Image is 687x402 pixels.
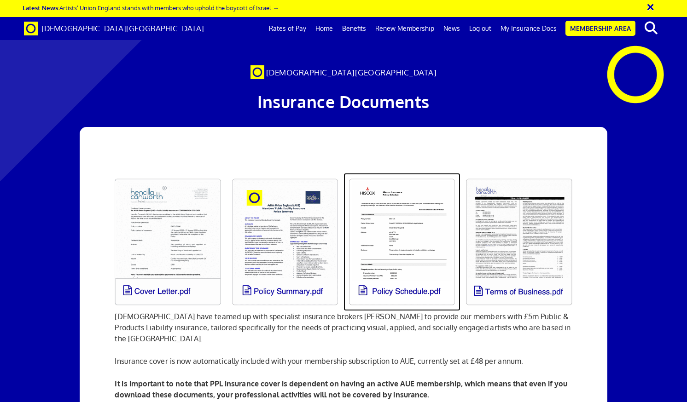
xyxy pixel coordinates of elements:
a: News [439,17,465,40]
a: My Insurance Docs [496,17,561,40]
p: [DEMOGRAPHIC_DATA] have teamed up with specialist insurance brokers [PERSON_NAME] to provide our ... [115,311,572,344]
a: Log out [465,17,496,40]
p: Insurance cover is now automatically included with your membership subscription to AUE, currently... [115,356,572,367]
span: [DEMOGRAPHIC_DATA][GEOGRAPHIC_DATA] [41,23,204,33]
a: Membership Area [565,21,635,36]
a: Rates of Pay [264,17,311,40]
a: Brand [DEMOGRAPHIC_DATA][GEOGRAPHIC_DATA] [17,17,211,40]
a: Renew Membership [371,17,439,40]
a: Benefits [338,17,371,40]
span: Insurance Documents [257,91,430,112]
b: It is important to note that PPL insurance cover is dependent on having an active AUE membership,... [115,379,567,399]
span: [DEMOGRAPHIC_DATA][GEOGRAPHIC_DATA] [266,68,437,77]
strong: Latest News: [23,4,59,11]
a: Home [311,17,338,40]
a: Latest News:Artists’ Union England stands with members who uphold the boycott of Israel → [23,4,279,11]
button: search [637,18,665,38]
